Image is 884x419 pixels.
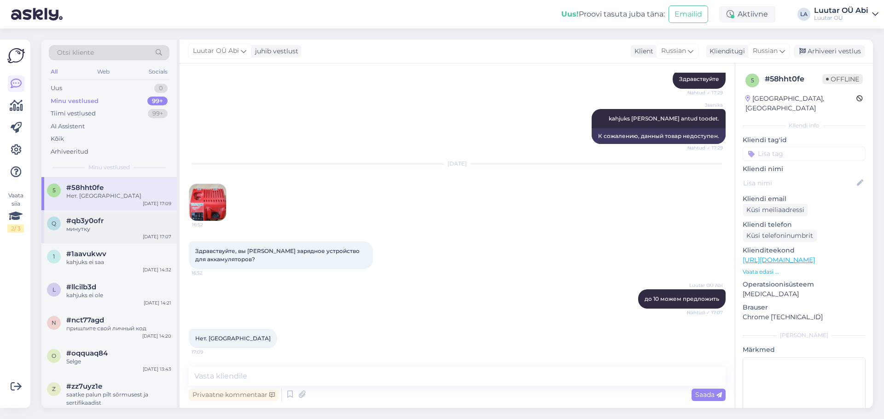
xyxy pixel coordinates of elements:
div: Luutar OÜ Abi [814,7,868,14]
div: Web [95,66,111,78]
div: Privaatne kommentaar [189,389,279,401]
p: Operatsioonisüsteem [743,280,866,289]
span: 16:52 [192,221,227,228]
img: Askly Logo [7,47,25,64]
div: Luutar OÜ [814,14,868,22]
div: [DATE] 17:07 [143,233,171,240]
span: #nct77agd [66,316,104,324]
span: Saada [695,390,722,399]
div: 99+ [147,97,168,106]
span: 5 [751,77,754,84]
div: Vaata siia [7,191,24,233]
div: # 58hht0fe [765,74,822,85]
span: 17:09 [192,349,226,356]
span: kahjuks [PERSON_NAME] antud toodet. [609,115,719,122]
div: Нет. [GEOGRAPHIC_DATA] [66,192,171,200]
span: Nähtud ✓ 17:07 [687,309,723,316]
span: 16:52 [192,270,226,276]
span: до 10 можем предложить [645,295,719,302]
b: Uus! [561,10,579,18]
span: Russian [661,46,686,56]
div: Selge [66,357,171,366]
p: Kliendi telefon [743,220,866,230]
div: Aktiivne [719,6,775,23]
div: минутку [66,225,171,233]
div: 99+ [148,109,168,118]
span: Luutar OÜ Abi [688,282,723,289]
span: 5 [52,187,56,194]
span: Здравствуйте [679,75,719,82]
div: Kõik [51,134,64,143]
div: Minu vestlused [51,97,99,106]
div: juhib vestlust [251,46,298,56]
p: [MEDICAL_DATA] [743,289,866,299]
div: saatke palun pilt sõrmusest ja sertifikaadist [66,390,171,407]
span: z [52,385,56,392]
span: #llcilb3d [66,283,96,291]
a: [URL][DOMAIN_NAME] [743,256,815,264]
div: kahjuks ei ole [66,291,171,299]
div: Küsi meiliaadressi [743,204,808,216]
span: #qb3y0ofr [66,217,104,225]
div: [DATE] 14:20 [142,333,171,339]
span: #zz7uyz1e [66,382,102,390]
div: [DATE] 14:21 [144,299,171,306]
div: Arhiveeritud [51,147,88,156]
img: Attachment [189,184,226,221]
div: [DATE] 11:28 [144,407,171,414]
div: LA [797,8,810,21]
p: Chrome [TECHNICAL_ID] [743,312,866,322]
div: Küsi telefoninumbrit [743,230,817,242]
p: Kliendi email [743,194,866,204]
span: n [52,319,56,326]
span: o [52,352,56,359]
span: Здравствуйте, вы [PERSON_NAME] зарядное устройство для аккамуляторов? [195,247,361,263]
div: пришлите свой личный код [66,324,171,333]
span: Otsi kliente [57,48,94,57]
div: [DATE] 13:43 [143,366,171,373]
span: Offline [822,74,863,84]
span: Minu vestlused [88,163,130,172]
div: Proovi tasuta juba täna: [561,9,665,20]
div: Socials [147,66,169,78]
input: Lisa tag [743,147,866,161]
div: Tiimi vestlused [51,109,96,118]
div: К сожалению, данный товар недоступен. [592,128,726,144]
div: 2 / 3 [7,224,24,233]
span: Nähtud ✓ 17:29 [687,144,723,151]
span: l [52,286,56,293]
p: Brauser [743,303,866,312]
p: Kliendi tag'id [743,135,866,145]
div: [PERSON_NAME] [743,331,866,339]
span: 1 [53,253,55,260]
span: q [52,220,56,227]
span: #58hht0fe [66,184,104,192]
input: Lisa nimi [743,178,855,188]
span: Нет. [GEOGRAPHIC_DATA] [195,335,271,342]
span: #1aavukwv [66,250,106,258]
div: [DATE] [189,160,726,168]
div: [DATE] 17:09 [143,200,171,207]
a: Luutar OÜ AbiLuutar OÜ [814,7,878,22]
p: Märkmed [743,345,866,355]
span: Russian [753,46,778,56]
div: Klienditugi [706,46,745,56]
div: AI Assistent [51,122,85,131]
span: #oqquaq84 [66,349,108,357]
div: 0 [154,84,168,93]
div: [DATE] 14:32 [143,266,171,273]
span: Nähtud ✓ 17:29 [687,89,723,96]
button: Emailid [669,6,708,23]
span: Luutar OÜ Abi [193,46,239,56]
div: Arhiveeri vestlus [794,45,865,57]
div: Klient [631,46,653,56]
div: Uus [51,84,62,93]
p: Vaata edasi ... [743,268,866,276]
div: kahjuks ei saa [66,258,171,266]
p: Klienditeekond [743,246,866,255]
div: [GEOGRAPHIC_DATA], [GEOGRAPHIC_DATA] [745,94,856,113]
span: Jaanika [688,102,723,109]
div: Kliendi info [743,121,866,130]
div: All [49,66,59,78]
p: Kliendi nimi [743,164,866,174]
